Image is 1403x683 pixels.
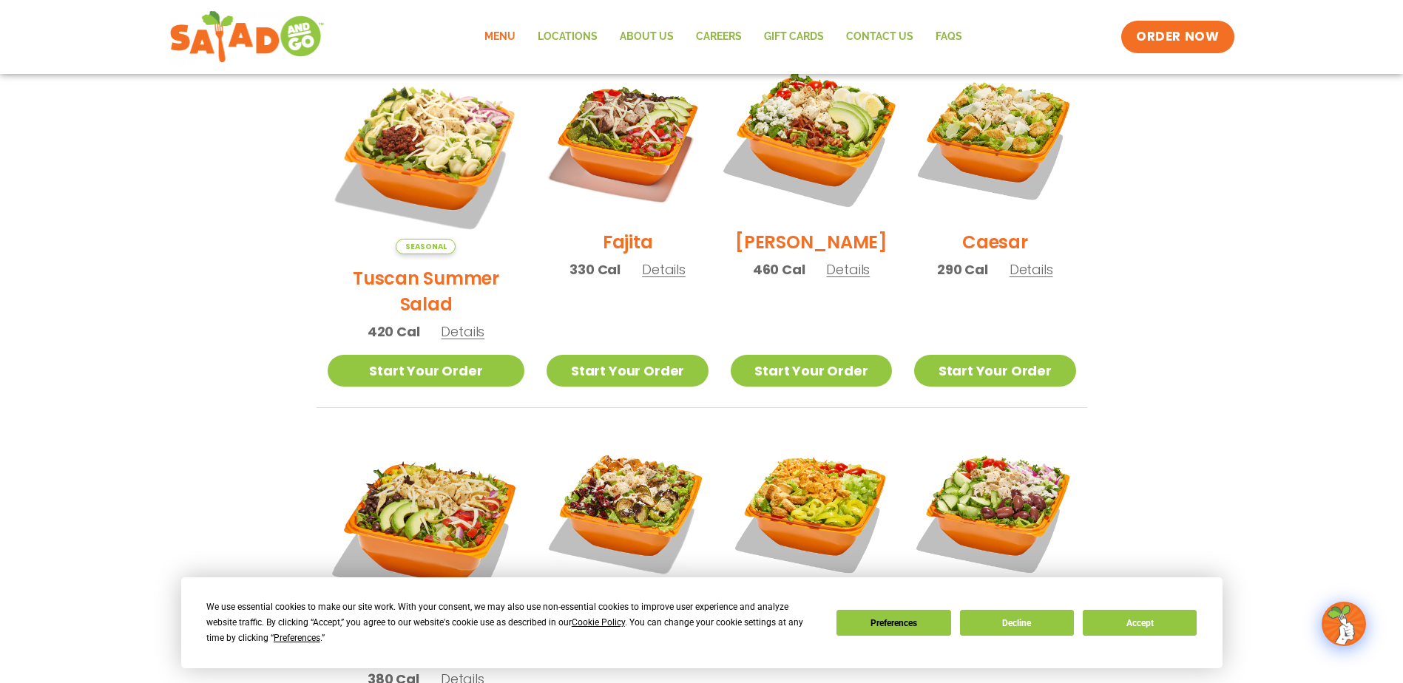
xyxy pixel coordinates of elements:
[328,355,525,387] a: Start Your Order
[328,265,525,317] h2: Tuscan Summer Salad
[717,43,906,232] img: Product photo for Cobb Salad
[753,259,805,279] span: 460 Cal
[1083,610,1197,636] button: Accept
[1136,28,1219,46] span: ORDER NOW
[914,57,1075,218] img: Product photo for Caesar Salad
[206,599,819,646] div: We use essential cookies to make our site work. With your consent, we may also use non-essential ...
[924,20,973,54] a: FAQs
[685,20,753,54] a: Careers
[473,20,527,54] a: Menu
[569,259,621,279] span: 330 Cal
[914,355,1075,387] a: Start Your Order
[328,57,525,254] img: Product photo for Tuscan Summer Salad
[547,355,708,387] a: Start Your Order
[731,430,892,591] img: Product photo for Buffalo Chicken Salad
[547,430,708,591] img: Product photo for Roasted Autumn Salad
[169,7,325,67] img: new-SAG-logo-768×292
[328,430,525,628] img: Product photo for BBQ Ranch Salad
[547,57,708,218] img: Product photo for Fajita Salad
[735,229,888,255] h2: [PERSON_NAME]
[1121,21,1234,53] a: ORDER NOW
[181,577,1223,668] div: Cookie Consent Prompt
[731,355,892,387] a: Start Your Order
[962,229,1028,255] h2: Caesar
[572,617,625,628] span: Cookie Policy
[835,20,924,54] a: Contact Us
[960,610,1074,636] button: Decline
[396,239,456,254] span: Seasonal
[368,322,420,341] span: 420 Cal
[1323,603,1365,645] img: wpChatIcon
[914,430,1075,591] img: Product photo for Greek Salad
[603,229,653,255] h2: Fajita
[609,20,685,54] a: About Us
[937,259,988,279] span: 290 Cal
[642,260,686,279] span: Details
[836,610,950,636] button: Preferences
[274,633,320,643] span: Preferences
[1010,260,1053,279] span: Details
[441,322,484,341] span: Details
[753,20,835,54] a: GIFT CARDS
[527,20,609,54] a: Locations
[473,20,973,54] nav: Menu
[826,260,870,279] span: Details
